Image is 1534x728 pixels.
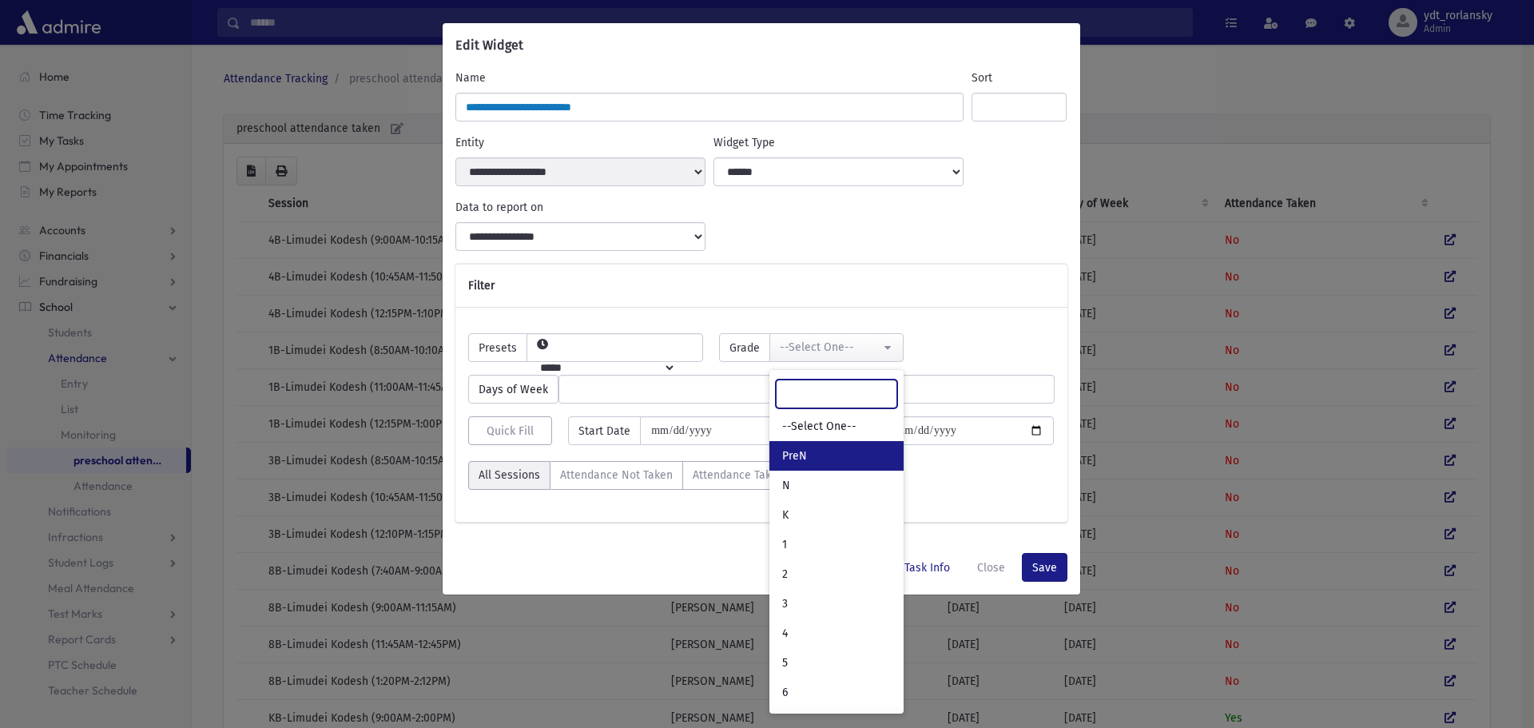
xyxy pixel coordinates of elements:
button: Save [1022,553,1067,582]
div: --Select One-- [780,339,880,356]
label: Sort [972,70,992,86]
button: --Select One-- [769,333,904,362]
label: Data to report on [455,199,543,216]
button: Quick Fill [468,416,553,445]
span: Presets [468,333,527,362]
button: Close [967,553,1015,582]
span: 2 [782,567,788,583]
span: 3 [782,596,788,612]
span: PreN [782,448,807,464]
label: Entity [455,134,484,151]
span: 6 [782,685,788,701]
span: 4 [782,626,788,642]
label: Attendance Taken [682,461,794,490]
span: Grade [719,333,770,362]
span: 5 [782,655,788,671]
label: All Sessions [468,461,550,490]
div: Filter [455,265,1067,308]
span: --Select One-- [782,419,856,435]
span: Start Date [568,416,641,445]
label: Attendance Not Taken [550,461,683,490]
span: N [782,478,790,494]
label: Name [455,70,486,86]
input: Search [776,380,897,408]
div: AttTaken [468,461,794,496]
span: K [782,507,789,523]
span: Days of Week [468,375,558,404]
span: 1 [782,537,787,553]
label: Widget Type [713,134,775,151]
span: Quick Fill [487,424,534,438]
h6: Edit Widget [455,36,523,55]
